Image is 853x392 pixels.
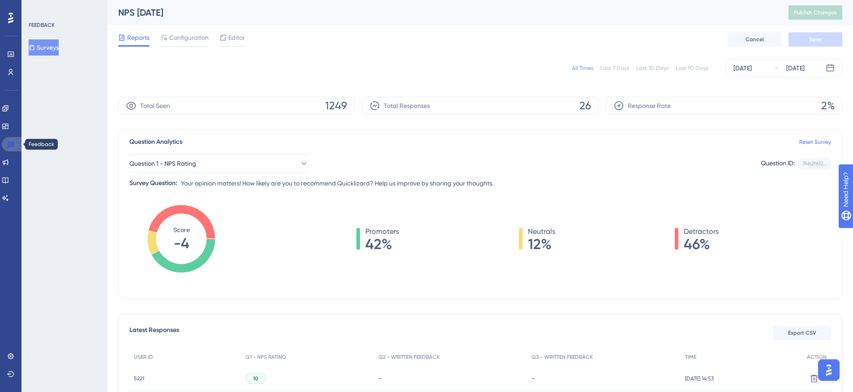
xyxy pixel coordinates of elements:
span: Save [809,36,822,43]
span: Question Analytics [129,137,182,147]
div: Question ID: [761,158,795,169]
tspan: -4 [174,235,189,252]
span: Promoters [365,226,399,237]
span: Neutrals [528,226,555,237]
div: [DATE] [733,63,752,73]
div: Survey Question: [129,178,177,189]
span: Detractors [684,226,719,237]
button: Question 1 - NPS Rating [129,155,309,172]
span: Response Rate [628,100,671,111]
div: FEEDBACK [29,22,55,29]
button: Publish Changes [789,5,842,20]
div: NPS [DATE] [118,6,766,19]
button: Export CSV [773,326,831,340]
div: - [532,374,676,383]
span: Your opinion matters! How likely are you to recommend Quicklizard? Help us improve by sharing you... [181,178,493,189]
span: Latest Responses [129,325,179,341]
span: Total Responses [384,100,430,111]
span: Cancel [746,36,764,43]
span: 46% [684,237,719,251]
span: Q2 - WRITTEN FEEDBACK [378,353,440,361]
tspan: Score [173,226,190,233]
span: Export CSV [788,329,816,336]
span: 5221 [134,375,144,382]
button: Cancel [728,32,781,47]
span: 42% [365,237,399,251]
div: [DATE] [786,63,805,73]
iframe: UserGuiding AI Assistant Launcher [815,357,842,383]
a: Reset Survey [799,138,831,146]
span: ACTION [807,353,827,361]
span: USER ID [134,353,153,361]
div: 74b2f612... [802,160,827,167]
div: Last 30 Days [636,65,669,72]
span: Q3 - WRITTEN FEEDBACK [532,353,593,361]
span: 10 [253,375,258,382]
span: [DATE] 14:53 [685,375,714,382]
div: - [378,374,523,383]
div: All Times [572,65,593,72]
span: Publish Changes [794,9,837,16]
span: 2% [821,99,835,113]
span: Reports [127,32,150,43]
span: 26 [579,99,591,113]
span: 1249 [325,99,347,113]
span: Editor [228,32,245,43]
button: Save [789,32,842,47]
span: Q1 - NPS RATING [245,353,286,361]
span: Question 1 - NPS Rating [129,158,196,169]
span: Configuration [169,32,209,43]
div: Last 90 Days [676,65,708,72]
span: Need Help? [21,2,56,13]
span: 12% [528,237,555,251]
button: Surveys [29,39,59,56]
span: TIME [685,353,696,361]
div: Last 7 Days [600,65,629,72]
span: Total Seen [140,100,170,111]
